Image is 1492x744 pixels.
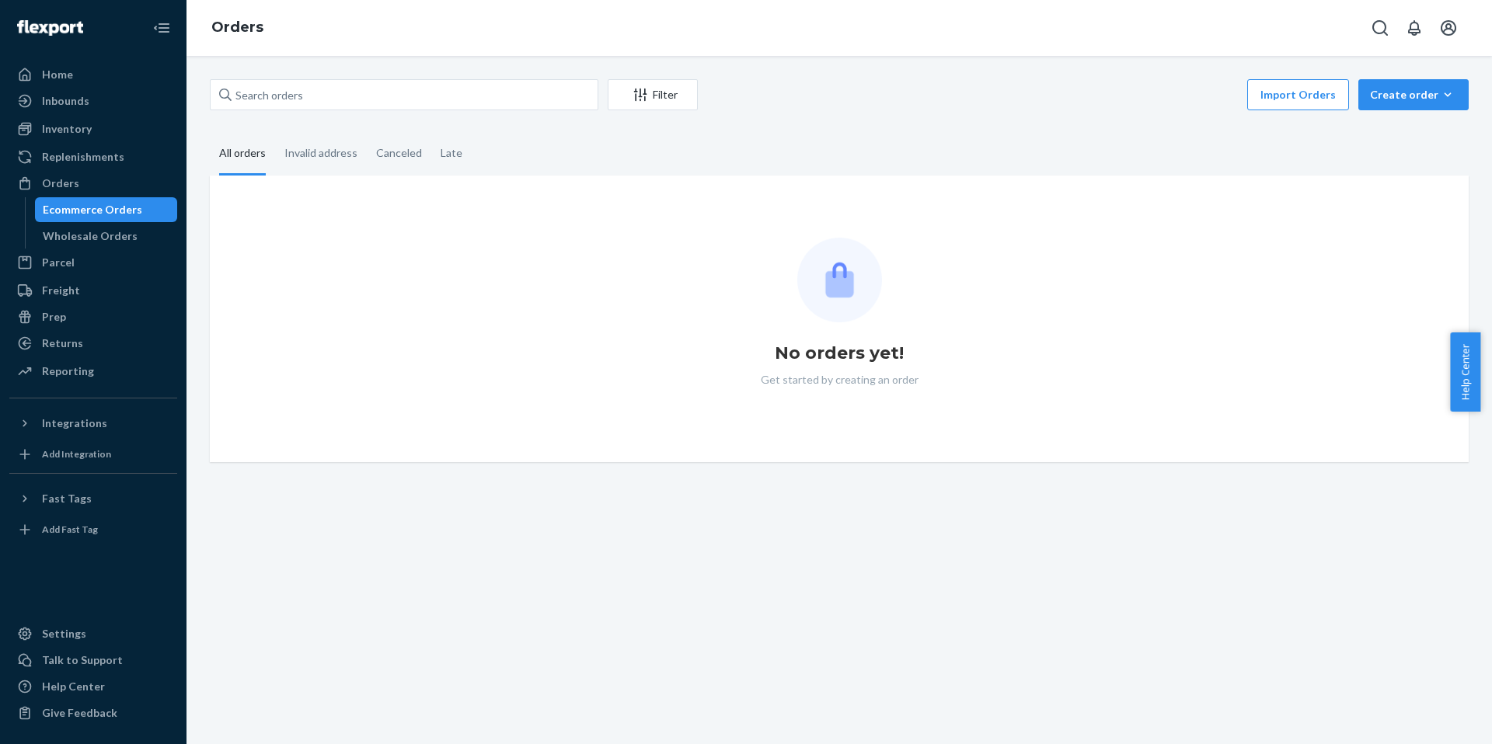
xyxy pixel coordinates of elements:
[146,12,177,43] button: Close Navigation
[42,447,111,461] div: Add Integration
[775,341,904,366] h1: No orders yet!
[42,67,73,82] div: Home
[42,283,80,298] div: Freight
[9,648,177,673] button: Talk to Support
[42,309,66,325] div: Prep
[9,331,177,356] a: Returns
[42,626,86,641] div: Settings
[1247,79,1349,110] button: Import Orders
[9,442,177,467] a: Add Integration
[9,517,177,542] a: Add Fast Tag
[42,335,83,351] div: Returns
[42,176,79,191] div: Orders
[42,93,89,109] div: Inbounds
[9,250,177,275] a: Parcel
[43,202,142,217] div: Ecommerce Orders
[9,674,177,699] a: Help Center
[219,133,266,176] div: All orders
[9,116,177,141] a: Inventory
[42,523,98,536] div: Add Fast Tag
[42,363,94,379] div: Reporting
[1450,332,1480,412] button: Help Center
[1370,87,1457,103] div: Create order
[42,121,92,137] div: Inventory
[42,149,124,165] div: Replenishments
[42,255,75,270] div: Parcel
[210,79,598,110] input: Search orders
[1399,12,1430,43] button: Open notifications
[9,89,177,113] a: Inbounds
[1365,12,1396,43] button: Open Search Box
[9,62,177,87] a: Home
[797,238,882,322] img: Empty list
[211,19,263,36] a: Orders
[9,701,177,725] button: Give Feedback
[9,171,177,196] a: Orders
[1433,12,1464,43] button: Open account menu
[35,224,178,249] a: Wholesale Orders
[9,411,177,436] button: Integrations
[1358,79,1469,110] button: Create order
[43,228,138,244] div: Wholesale Orders
[9,278,177,303] a: Freight
[42,415,107,431] div: Integrations
[441,133,462,173] div: Late
[42,652,123,668] div: Talk to Support
[9,359,177,384] a: Reporting
[17,20,83,36] img: Flexport logo
[608,87,697,103] div: Filter
[199,5,276,50] ol: breadcrumbs
[9,621,177,646] a: Settings
[376,133,422,173] div: Canceled
[608,79,698,110] button: Filter
[9,486,177,511] button: Fast Tags
[9,304,177,329] a: Prep
[761,372,919,388] p: Get started by creating an order
[284,133,357,173] div: Invalid address
[35,197,178,222] a: Ecommerce Orders
[42,679,105,694] div: Help Center
[42,491,92,506] div: Fast Tags
[42,705,117,721] div: Give Feedback
[9,144,177,169] a: Replenishments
